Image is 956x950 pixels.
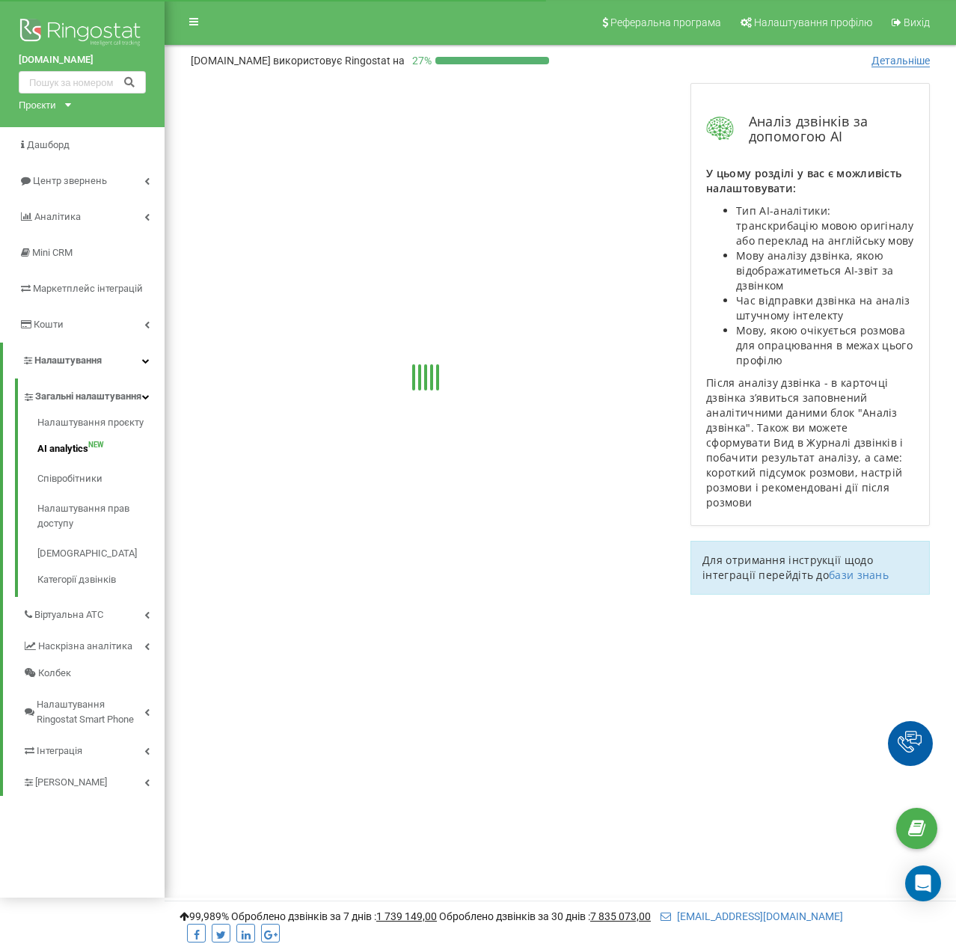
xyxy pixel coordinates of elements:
li: Мову, якою очікується розмова для опрацювання в межах цього профілю [736,323,914,368]
li: Час відправки дзвінка на аналіз штучному інтелекту [736,293,914,323]
a: Віртуальна АТС [22,597,165,628]
span: Колбек [38,666,71,681]
a: Налаштування прав доступу [37,494,165,539]
span: Вихід [904,16,930,28]
p: У цьому розділі у вас є можливість налаштовувати: [706,166,914,196]
a: AI analyticsNEW [37,434,165,464]
span: Налаштування [34,355,102,366]
span: Інтеграція [37,744,82,759]
a: [DEMOGRAPHIC_DATA] [37,539,165,569]
div: Open Intercom Messenger [905,865,941,901]
p: Для отримання інструкції щодо інтеграції перейдіть до [702,553,918,583]
span: Наскрізна аналітика [38,639,132,654]
p: Після аналізу дзвінка - в карточці дзвінка зʼявиться заповнений аналітичними даними блок "Аналіз ... [706,376,914,510]
span: Реферальна програма [610,16,721,28]
a: [DOMAIN_NAME] [19,52,146,67]
a: Інтеграція [22,733,165,764]
li: Мову аналізу дзвінка, якою відображатиметься AI-звіт за дзвінком [736,248,914,293]
a: [PERSON_NAME] [22,764,165,796]
a: Наскрізна аналітика [22,628,165,660]
span: Mini CRM [32,247,73,258]
span: використовує Ringostat на [273,55,405,67]
div: Аналіз дзвінків за допомогою AI [706,114,914,144]
span: Аналiтика [34,211,81,222]
p: [DOMAIN_NAME] [191,53,405,68]
img: Ringostat logo [19,15,146,52]
a: Колбек [22,660,165,687]
a: Загальні налаштування [22,379,165,410]
p: 27 % [405,53,435,68]
a: Категорії дзвінків [37,569,165,587]
input: Пошук за номером [19,71,146,94]
span: Налаштування профілю [754,16,872,28]
a: Співробітники [37,464,165,494]
span: Кошти [34,319,64,330]
span: [PERSON_NAME] [35,775,107,790]
span: Загальні налаштування [35,389,141,404]
span: Центр звернень [33,175,107,186]
a: Налаштування Ringostat Smart Phone [22,687,165,733]
div: Проєкти [19,97,56,112]
li: Тип AI-аналітики: транскрибацію мовою оригіналу або переклад на англійську мову [736,203,914,248]
span: Маркетплейс інтеграцій [33,283,143,294]
span: Налаштування Ringostat Smart Phone [37,697,144,727]
span: Дашборд [27,139,70,150]
a: бази знань [829,568,889,582]
span: Віртуальна АТС [34,607,103,622]
a: Налаштування проєкту [37,415,165,434]
span: Детальніше [871,55,930,67]
a: Налаштування [3,343,165,379]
